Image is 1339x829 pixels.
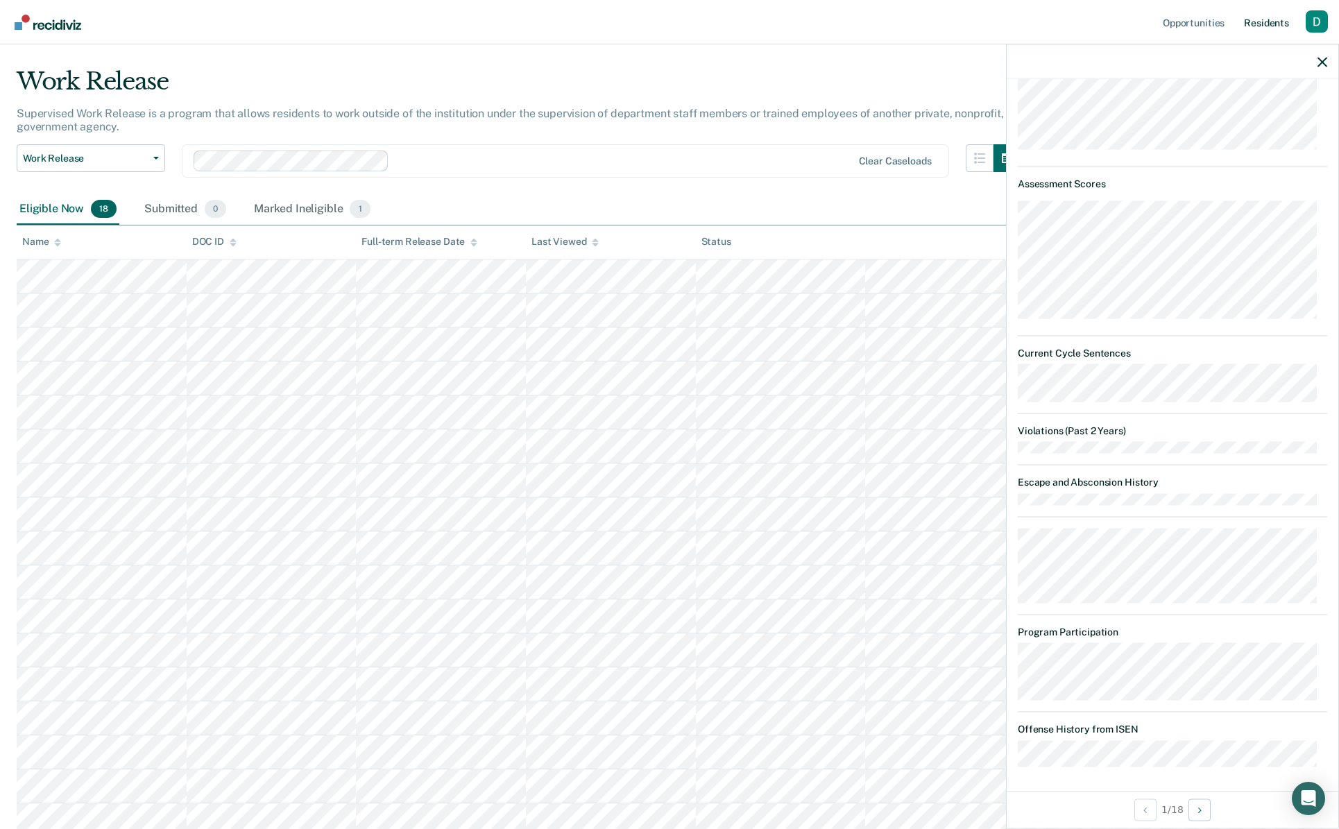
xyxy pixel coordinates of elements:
[17,67,1021,107] div: Work Release
[1007,791,1338,828] div: 1 / 18
[1018,724,1327,735] dt: Offense History from ISEN
[142,194,229,225] div: Submitted
[192,236,237,248] div: DOC ID
[91,200,117,218] span: 18
[350,200,370,218] span: 1
[1018,425,1327,436] dt: Violations (Past 2 Years)
[1188,798,1211,821] button: Next Opportunity
[205,200,226,218] span: 0
[531,236,599,248] div: Last Viewed
[251,194,373,225] div: Marked Ineligible
[1018,178,1327,189] dt: Assessment Scores
[23,153,148,164] span: Work Release
[22,236,61,248] div: Name
[1134,798,1157,821] button: Previous Opportunity
[1306,10,1328,33] button: Profile dropdown button
[1018,347,1327,359] dt: Current Cycle Sentences
[15,15,81,30] img: Recidiviz
[17,194,119,225] div: Eligible Now
[361,236,477,248] div: Full-term Release Date
[1018,626,1327,638] dt: Program Participation
[1292,782,1325,815] div: Open Intercom Messenger
[17,107,1016,133] p: Supervised Work Release is a program that allows residents to work outside of the institution und...
[701,236,731,248] div: Status
[1018,477,1327,488] dt: Escape and Absconsion History
[859,155,932,167] div: Clear caseloads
